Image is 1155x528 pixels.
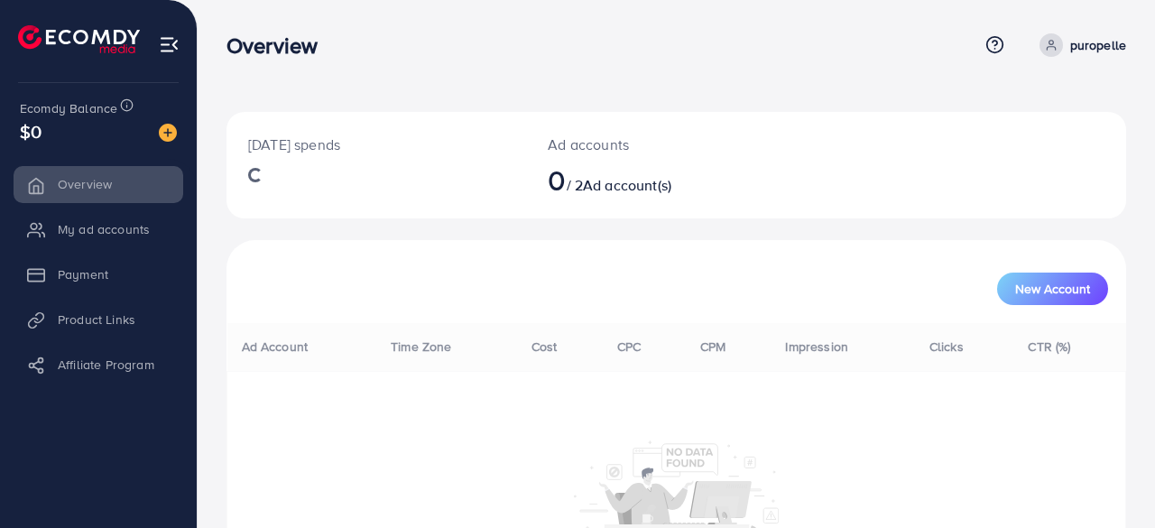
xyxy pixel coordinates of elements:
p: [DATE] spends [248,134,504,155]
img: logo [18,25,140,53]
p: puropelle [1070,34,1126,56]
span: $0 [20,118,42,144]
button: New Account [997,273,1108,305]
h2: / 2 [548,162,729,197]
a: puropelle [1032,33,1126,57]
span: 0 [548,159,566,200]
h3: Overview [226,32,332,59]
span: Ad account(s) [583,175,671,195]
span: New Account [1015,283,1090,295]
p: Ad accounts [548,134,729,155]
img: image [159,124,177,142]
img: menu [159,34,180,55]
span: Ecomdy Balance [20,99,117,117]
